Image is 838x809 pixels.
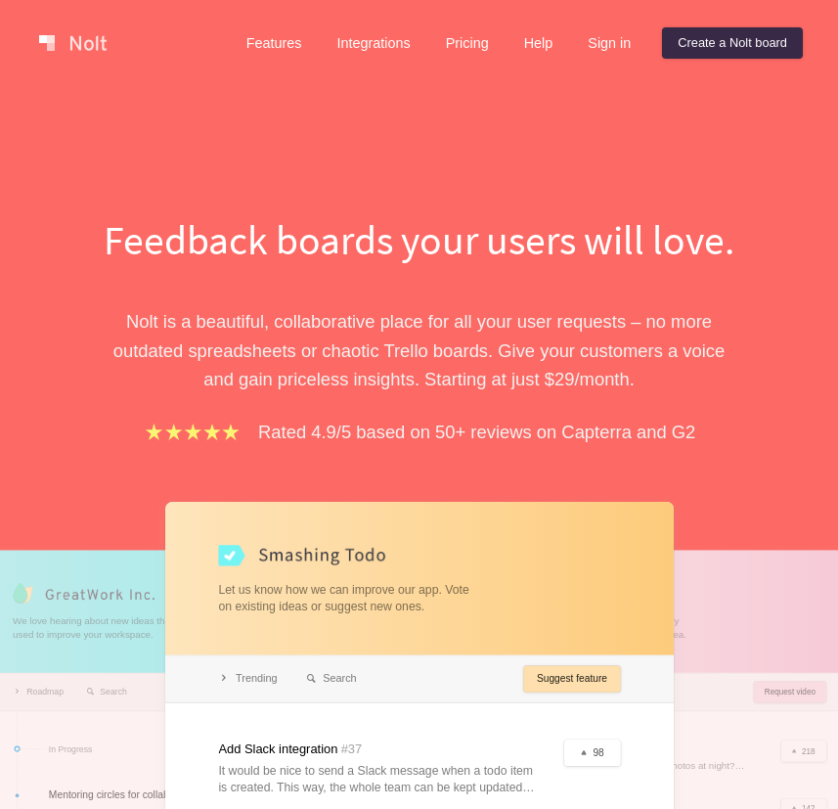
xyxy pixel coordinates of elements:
[508,27,569,59] a: Help
[231,27,318,59] a: Features
[662,27,803,59] a: Create a Nolt board
[82,307,757,393] p: Nolt is a beautiful, collaborative place for all your user requests – no more outdated spreadshee...
[258,418,695,446] p: Rated 4.9/5 based on 50+ reviews on Capterra and G2
[143,421,243,443] img: stars.b067e34983.png
[82,211,757,268] h1: Feedback boards your users will love.
[572,27,646,59] a: Sign in
[430,27,505,59] a: Pricing
[321,27,425,59] a: Integrations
